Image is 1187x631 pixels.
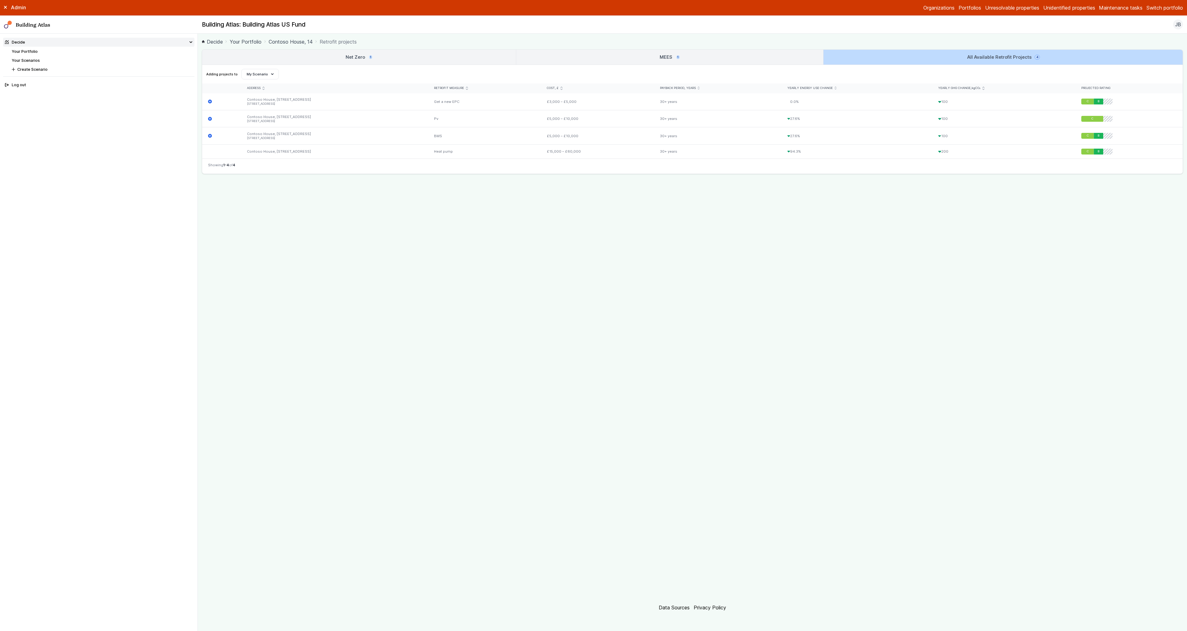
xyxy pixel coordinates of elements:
span: Adding projects to [206,72,238,77]
div: 27.6% [781,127,932,144]
span: Showing of [208,163,235,167]
span: 4 [233,163,235,167]
div: Get a new EPC [428,93,541,110]
a: Maintenance tasks [1099,4,1142,11]
div: 30+ years [654,110,781,127]
img: main-0bbd2752.svg [4,21,12,29]
li: [STREET_ADDRESS] [247,119,422,123]
span: JB [1175,21,1181,28]
div: 100 [932,110,1075,127]
span: C [1087,100,1089,104]
span: kgCO₂ [972,86,981,90]
div: 100 [932,93,1075,110]
span: B [1098,100,1100,104]
h3: Net Zero [346,54,372,61]
nav: Table navigation [202,159,1183,174]
summary: Decide [3,38,195,47]
a: Unresolvable properties [985,4,1039,11]
a: Contoso House, 14 [269,38,313,45]
div: 100 [932,127,1075,144]
h2: Building Atlas: Building Atlas US Fund [202,21,306,29]
div: 0.0% [781,93,932,110]
div: Contoso House, [STREET_ADDRESS] [241,110,428,127]
li: [STREET_ADDRESS] [247,102,422,106]
div: Contoso House, [STREET_ADDRESS] [241,93,428,110]
a: Decide [202,38,223,45]
a: MEES1 [516,50,823,65]
span: Payback period, years [660,86,696,90]
span: 4 [1035,55,1039,59]
div: Contoso House, [STREET_ADDRESS] [241,127,428,144]
span: C [1087,150,1089,154]
span: Yearly energy use change [787,86,833,90]
h3: All Available Retrofit Projects [967,54,1039,61]
span: 1 [369,55,372,59]
div: £15,000 – £60,000 [541,144,654,158]
button: JB [1173,19,1183,29]
span: B [1098,134,1100,138]
div: Heat pump [428,144,541,158]
a: Your Scenarios [12,58,40,63]
a: Your Portfolio [230,38,262,45]
a: Data Sources [659,604,690,611]
div: BMS [428,127,541,144]
div: £5,000 – £10,000 [541,110,654,127]
div: Contoso House, [STREET_ADDRESS] [241,144,428,158]
div: £3,000 – £5,000 [541,93,654,110]
button: Log out [3,81,195,90]
span: B [1098,150,1100,154]
span: 1 [676,55,679,59]
span: 1-4 [223,163,229,167]
span: C [1087,134,1089,138]
div: 27.6% [781,110,932,127]
div: 30+ years [654,144,781,158]
li: [STREET_ADDRESS] [247,136,422,140]
a: All Available Retrofit Projects4 [823,50,1183,65]
a: Your Portfolio [12,49,38,54]
button: Switch portfolio [1147,4,1183,11]
a: Privacy Policy [694,604,726,611]
span: Address [247,86,261,90]
a: Organizations [923,4,955,11]
div: £5,000 – £10,000 [541,127,654,144]
button: Create Scenario [10,65,194,74]
div: Decide [5,39,25,45]
a: Unidentified properties [1043,4,1095,11]
h3: MEES [660,54,679,61]
span: Retrofit measure [434,86,464,90]
span: Cost, £ [547,86,559,90]
span: Yearly GHG change, [938,86,981,90]
div: Pv [428,110,541,127]
div: 200 [932,144,1075,158]
div: 30+ years [654,93,781,110]
a: Net Zero1 [202,50,516,65]
button: My Scenario [241,69,279,79]
span: Retrofit projects [320,38,357,45]
a: Portfolios [959,4,981,11]
div: 94.3% [781,144,932,158]
span: C [1091,117,1094,121]
div: Projected rating [1081,86,1177,90]
div: 30+ years [654,127,781,144]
